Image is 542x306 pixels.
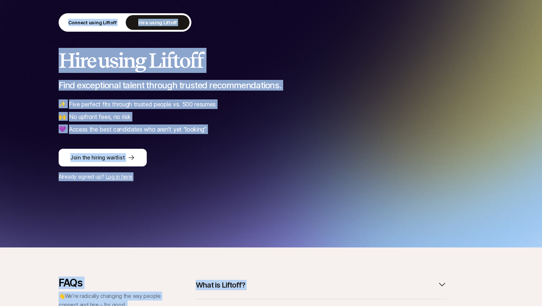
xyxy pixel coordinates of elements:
[69,99,216,109] p: Five perfect fits through trusted people vs. 500 resumes
[106,173,132,180] a: Log in here
[68,19,117,26] p: Connect using Liftoff
[138,19,177,26] p: Hire using Liftoff
[59,49,483,71] h2: Hire using Liftoff
[59,124,66,134] span: 💜️
[59,112,66,122] span: 🙌
[59,99,66,109] span: ✨
[69,112,131,122] p: No upfront fees, no risk
[69,124,206,134] p: Access the best candidates who aren’t yet “looking”
[59,149,483,166] a: Join the hiring waitlist
[196,280,245,290] p: What is Liftoff?
[59,80,483,91] p: Find exceptional talent through trusted recommendations.
[59,149,147,166] button: Join the hiring waitlist
[59,277,162,289] p: FAQs
[59,172,483,181] p: Already signed up?
[196,277,447,293] button: What is Liftoff?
